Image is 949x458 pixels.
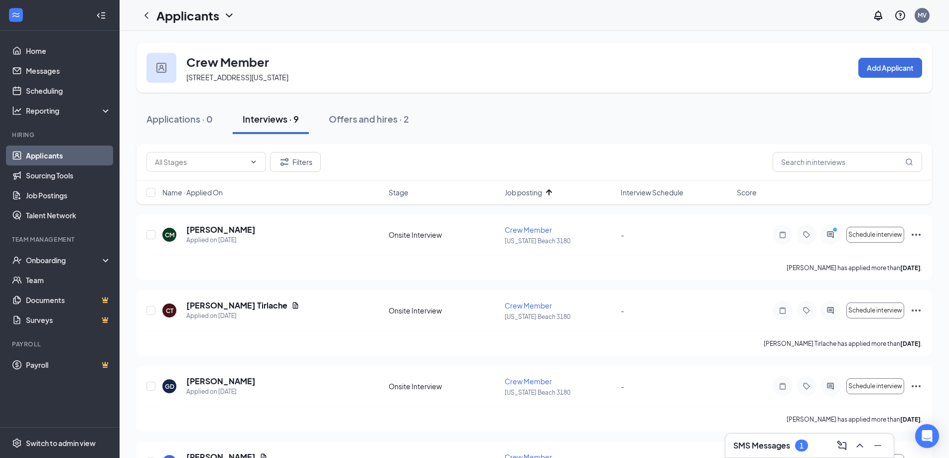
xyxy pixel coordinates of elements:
[733,440,790,451] h3: SMS Messages
[270,152,321,172] button: Filter Filters
[12,255,22,265] svg: UserCheck
[156,7,219,24] h1: Applicants
[186,224,256,235] h5: [PERSON_NAME]
[900,416,921,423] b: [DATE]
[777,231,789,239] svg: Note
[915,424,939,448] div: Open Intercom Messenger
[186,53,269,70] h3: Crew Member
[800,442,804,450] div: 1
[26,185,111,205] a: Job Postings
[26,205,111,225] a: Talent Network
[12,106,22,116] svg: Analysis
[824,382,836,390] svg: ActiveChat
[505,388,615,397] p: [US_STATE] Beach 3180
[801,231,813,239] svg: Tag
[621,382,624,391] span: -
[250,158,258,166] svg: ChevronDown
[777,382,789,390] svg: Note
[505,187,542,197] span: Job posting
[156,63,166,73] img: user icon
[186,73,288,82] span: [STREET_ADDRESS][US_STATE]
[329,113,409,125] div: Offers and hires · 2
[836,440,848,452] svg: ComposeMessage
[824,306,836,314] svg: ActiveChat
[848,307,902,314] span: Schedule interview
[872,440,884,452] svg: Minimize
[26,61,111,81] a: Messages
[186,387,256,397] div: Applied on [DATE]
[773,152,922,172] input: Search in interviews
[910,229,922,241] svg: Ellipses
[26,310,111,330] a: SurveysCrown
[389,305,499,315] div: Onsite Interview
[186,376,256,387] h5: [PERSON_NAME]
[26,290,111,310] a: DocumentsCrown
[186,235,256,245] div: Applied on [DATE]
[737,187,757,197] span: Score
[505,301,552,310] span: Crew Member
[26,355,111,375] a: PayrollCrown
[543,186,555,198] svg: ArrowUp
[830,227,842,235] svg: PrimaryDot
[505,312,615,321] p: [US_STATE] Beach 3180
[505,225,552,234] span: Crew Member
[26,270,111,290] a: Team
[26,146,111,165] a: Applicants
[848,383,902,390] span: Schedule interview
[278,156,290,168] svg: Filter
[26,165,111,185] a: Sourcing Tools
[834,438,850,454] button: ComposeMessage
[900,264,921,272] b: [DATE]
[186,300,287,311] h5: [PERSON_NAME] Tirlache
[910,380,922,392] svg: Ellipses
[162,187,223,197] span: Name · Applied On
[858,58,922,78] button: Add Applicant
[140,9,152,21] svg: ChevronLeft
[870,438,886,454] button: Minimize
[621,230,624,239] span: -
[918,11,927,19] div: MV
[26,438,96,448] div: Switch to admin view
[26,106,112,116] div: Reporting
[621,187,683,197] span: Interview Schedule
[846,378,904,394] button: Schedule interview
[846,303,904,318] button: Schedule interview
[12,340,109,348] div: Payroll
[787,264,922,272] p: [PERSON_NAME] has applied more than .
[26,81,111,101] a: Scheduling
[824,231,836,239] svg: ActiveChat
[26,41,111,61] a: Home
[505,237,615,245] p: [US_STATE] Beach 3180
[165,231,174,239] div: CM
[243,113,299,125] div: Interviews · 9
[146,113,213,125] div: Applications · 0
[621,306,624,315] span: -
[848,231,902,238] span: Schedule interview
[801,306,813,314] svg: Tag
[12,131,109,139] div: Hiring
[11,10,21,20] svg: WorkstreamLogo
[846,227,904,243] button: Schedule interview
[12,235,109,244] div: Team Management
[910,305,922,316] svg: Ellipses
[764,339,922,348] p: [PERSON_NAME] Tirlache has applied more than .
[166,306,173,315] div: CT
[854,440,866,452] svg: ChevronUp
[223,9,235,21] svg: ChevronDown
[894,9,906,21] svg: QuestionInfo
[900,340,921,347] b: [DATE]
[26,255,103,265] div: Onboarding
[787,415,922,424] p: [PERSON_NAME] has applied more than .
[291,302,299,309] svg: Document
[165,382,174,391] div: GD
[12,438,22,448] svg: Settings
[389,187,408,197] span: Stage
[155,156,246,167] input: All Stages
[852,438,868,454] button: ChevronUp
[505,377,552,386] span: Crew Member
[905,158,913,166] svg: MagnifyingGlass
[801,382,813,390] svg: Tag
[389,381,499,391] div: Onsite Interview
[186,311,299,321] div: Applied on [DATE]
